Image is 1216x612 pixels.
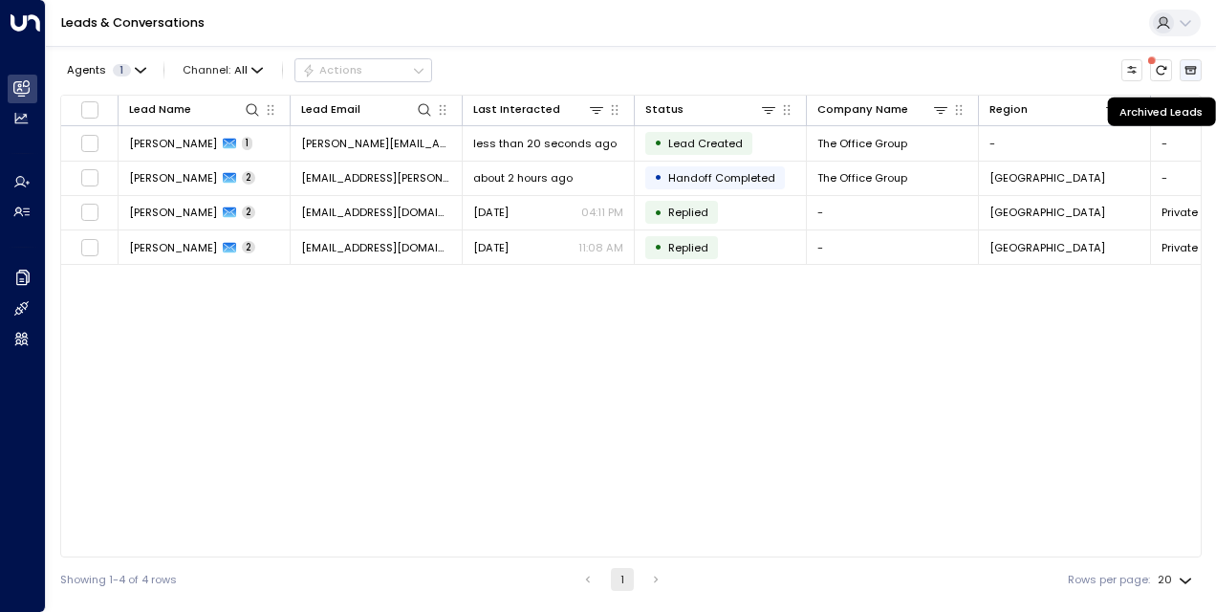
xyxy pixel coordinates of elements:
[989,240,1105,255] span: London
[301,136,451,151] span: Nicola.Merry@theofficegroup.com
[473,205,509,220] span: Yesterday
[301,100,433,119] div: Lead Email
[654,130,662,156] div: •
[473,100,605,119] div: Last Interacted
[1150,59,1172,81] span: There are new threads available. Refresh the grid to view the latest updates.
[129,100,191,119] div: Lead Name
[473,240,509,255] span: Yesterday
[817,170,907,186] span: The Office Group
[67,65,106,76] span: Agents
[177,59,270,80] button: Channel:All
[581,205,623,220] p: 04:11 PM
[242,206,255,219] span: 2
[302,63,362,76] div: Actions
[473,100,560,119] div: Last Interacted
[654,234,662,260] div: •
[989,100,1028,119] div: Region
[129,205,217,220] span: James Pinner
[80,100,99,120] span: Toggle select all
[645,100,684,119] div: Status
[989,100,1121,119] div: Region
[473,170,573,186] span: about 2 hours ago
[234,64,248,76] span: All
[242,241,255,254] span: 2
[1180,59,1202,81] button: Archived Leads
[611,568,634,591] button: page 1
[129,240,217,255] span: ranjit brainch
[60,59,151,80] button: Agents1
[80,134,99,153] span: Toggle select row
[817,136,907,151] span: The Office Group
[129,100,261,119] div: Lead Name
[80,203,99,222] span: Toggle select row
[989,170,1105,186] span: London
[1108,98,1216,126] div: Archived Leads
[578,240,623,255] p: 11:08 AM
[668,136,743,151] span: Lead Created
[817,100,949,119] div: Company Name
[645,100,777,119] div: Status
[301,100,360,119] div: Lead Email
[668,240,708,255] span: Replied
[242,137,252,150] span: 1
[1068,572,1150,588] label: Rows per page:
[1158,568,1196,592] div: 20
[575,568,668,591] nav: pagination navigation
[989,205,1105,220] span: London
[177,59,270,80] span: Channel:
[242,171,255,185] span: 2
[654,164,662,190] div: •
[129,170,217,186] span: Charlotte Gomm
[668,170,775,186] span: Handoff Completed
[80,238,99,257] span: Toggle select row
[301,240,451,255] span: rkbrainch@live.co.uk
[473,136,617,151] span: less than 20 seconds ago
[61,14,205,31] a: Leads & Conversations
[129,136,217,151] span: Nicola Merry
[668,205,708,220] span: Replied
[817,100,908,119] div: Company Name
[294,58,432,81] button: Actions
[1121,59,1143,81] button: Customize
[113,64,131,76] span: 1
[807,230,979,264] td: -
[80,168,99,187] span: Toggle select row
[979,126,1151,160] td: -
[301,205,451,220] span: jamespinnerbbr@gmail.com
[301,170,451,186] span: charlotte.gomm@theofficegroup.com
[294,58,432,81] div: Button group with a nested menu
[654,200,662,226] div: •
[807,196,979,229] td: -
[60,572,177,588] div: Showing 1-4 of 4 rows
